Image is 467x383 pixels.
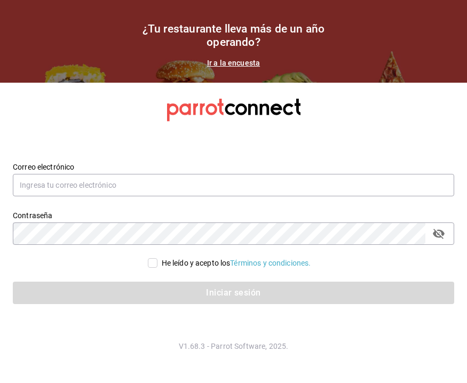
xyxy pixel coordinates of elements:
[13,211,454,219] label: Contraseña
[13,174,454,196] input: Ingresa tu correo electrónico
[430,225,448,243] button: passwordField
[13,341,454,352] p: V1.68.3 - Parrot Software, 2025.
[207,59,260,67] a: Ir a la encuesta
[127,22,341,49] h1: ¿Tu restaurante lleva más de un año operando?
[13,163,454,170] label: Correo electrónico
[230,259,311,267] a: Términos y condiciones.
[162,258,311,269] div: He leído y acepto los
